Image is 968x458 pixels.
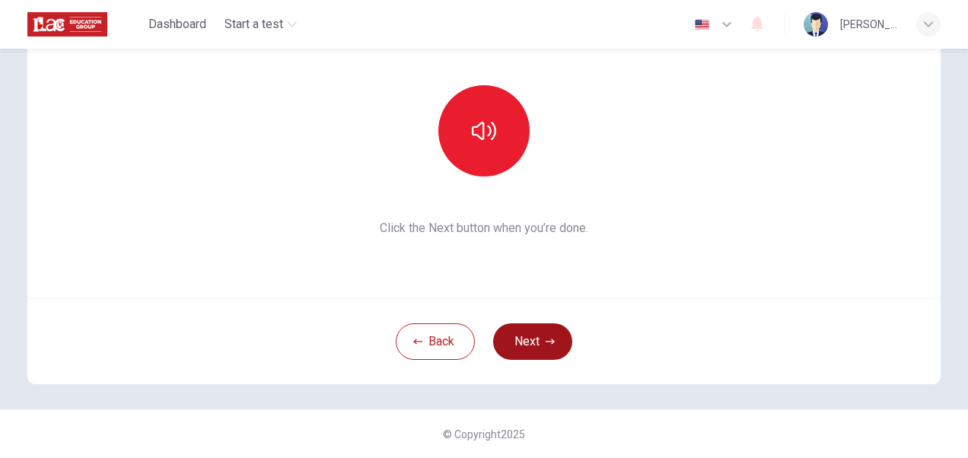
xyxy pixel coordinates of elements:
[27,9,107,40] img: ILAC logo
[396,323,475,360] button: Back
[493,323,572,360] button: Next
[336,219,633,237] span: Click the Next button when you’re done.
[224,15,283,33] span: Start a test
[693,19,712,30] img: en
[148,15,206,33] span: Dashboard
[443,428,525,441] span: © Copyright 2025
[804,12,828,37] img: Profile picture
[27,9,142,40] a: ILAC logo
[142,11,212,38] button: Dashboard
[218,11,303,38] button: Start a test
[840,15,898,33] div: [PERSON_NAME] .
